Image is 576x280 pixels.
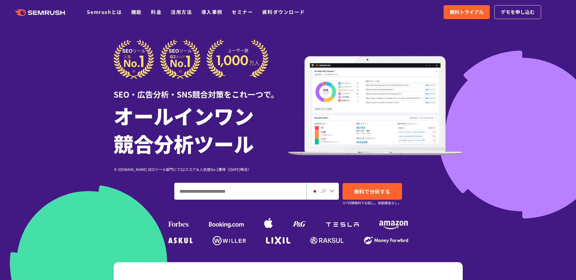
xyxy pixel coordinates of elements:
[343,200,401,206] small: ※7日間無料でお試し。自動課金なし。
[201,8,223,15] a: 導入事例
[114,79,288,100] div: SEO・広告分析・SNS競合対策をこれ一つで。
[114,166,288,172] div: ※ [DOMAIN_NAME] SEOツール部門にてG2スコア＆人気度No.1獲得（[DATE]時点）
[151,8,162,15] a: 料金
[444,5,490,19] a: 無料トライアル
[343,183,402,200] a: 無料で分析する
[87,8,122,15] a: Semrushとは
[494,5,541,19] a: デモを申し込む
[175,183,306,199] input: ドメイン、キーワードまたはURLを入力してください
[354,188,390,195] span: 無料で分析する
[262,8,305,15] a: 資料ダウンロード
[232,8,253,15] a: セミナー
[321,187,326,194] span: JP
[131,8,142,15] a: 機能
[171,8,192,15] a: 活用方法
[501,8,535,16] span: デモを申し込む
[114,102,288,157] h1: オールインワン 競合分析ツール
[450,8,484,16] span: 無料トライアル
